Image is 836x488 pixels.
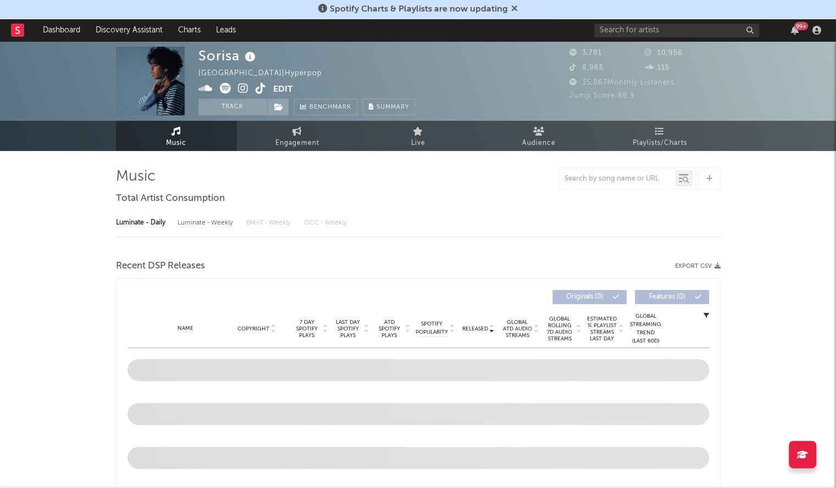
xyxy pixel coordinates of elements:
a: Engagement [237,121,358,151]
a: Playlists/Charts [600,121,721,151]
button: Summary [363,99,415,115]
a: Leads [208,19,243,41]
span: Global ATD Audio Streams [502,319,533,339]
span: Summary [377,104,409,110]
input: Search by song name or URL [559,175,675,183]
span: Estimated % Playlist Streams Last Day [587,316,617,342]
a: Audience [479,121,600,151]
span: Released [462,326,488,332]
span: Audience [522,137,556,150]
a: Charts [170,19,208,41]
div: Sorisa [198,47,258,65]
span: Engagement [275,137,319,150]
span: Benchmark [309,101,351,114]
span: Spotify Popularity [416,320,448,336]
span: 10,956 [645,49,683,57]
span: Live [411,137,425,150]
span: Dismiss [511,5,518,14]
button: Edit [273,83,293,97]
div: Luminate - Daily [116,214,167,232]
button: Export CSV [675,263,721,270]
a: Dashboard [35,19,88,41]
div: Luminate - Weekly [178,214,235,232]
a: Music [116,121,237,151]
span: Copyright [237,326,269,332]
span: Last Day Spotify Plays [334,319,363,339]
span: 8,965 [569,64,604,71]
button: Features(0) [635,290,709,304]
span: 35,867 Monthly Listeners [569,79,674,86]
span: Playlists/Charts [633,137,687,150]
span: Recent DSP Releases [116,260,205,273]
button: Originals(0) [552,290,627,304]
div: Global Streaming Trend (Last 60D) [629,312,662,345]
span: 3,781 [569,49,602,57]
div: [GEOGRAPHIC_DATA] | Hyperpop [198,67,335,80]
div: Name [150,324,222,333]
span: Features ( 0 ) [642,294,693,300]
span: ATD Spotify Plays [375,319,404,339]
input: Search for artists [594,24,759,37]
span: Music [166,137,186,150]
span: 115 [645,64,669,71]
a: Discovery Assistant [88,19,170,41]
span: Total Artist Consumption [116,192,225,205]
span: Spotify Charts & Playlists are now updating [330,5,508,14]
a: Live [358,121,479,151]
a: Benchmark [294,99,357,115]
button: Track [198,99,267,115]
button: 99+ [791,26,799,35]
span: Global Rolling 7D Audio Streams [545,316,575,342]
span: 7 Day Spotify Plays [292,319,322,339]
span: Jump Score: 88.9 [569,92,635,99]
div: 99 + [794,22,808,30]
span: Originals ( 0 ) [560,294,610,300]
